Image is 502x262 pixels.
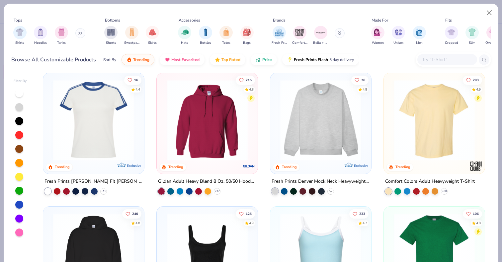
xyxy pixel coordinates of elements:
[104,26,118,45] div: filter for Shorts
[385,177,475,186] div: Comfort Colors Adult Heavyweight T-Shirt
[243,40,251,45] span: Bags
[313,26,328,45] div: filter for Bella + Canvas
[158,177,256,186] div: Gildan Adult Heavy Blend 8 Oz. 50/50 Hooded Sweatshirt
[273,17,286,23] div: Brands
[262,57,272,62] span: Price
[249,221,254,226] div: 4.9
[274,28,284,37] img: Fresh Prints Image
[215,57,220,62] img: TopRated.gif
[374,29,381,36] img: Women Image
[132,212,138,215] span: 240
[372,40,384,45] span: Women
[179,17,200,23] div: Accessories
[202,29,209,36] img: Bottles Image
[124,26,139,45] button: filter button
[246,78,252,82] span: 215
[272,40,287,45] span: Fresh Prints
[44,177,143,186] div: Fresh Prints [PERSON_NAME] Fit [PERSON_NAME] Shirt with Stripes
[295,28,305,37] img: Comfort Colors Image
[351,75,369,85] button: Like
[363,221,367,226] div: 4.7
[55,26,68,45] button: filter button
[16,29,24,36] img: Shirts Image
[421,56,472,63] input: Try "T-Shirt"
[181,29,189,36] img: Hats Image
[219,26,233,45] div: filter for Totes
[465,26,479,45] button: filter button
[445,40,458,45] span: Cropped
[465,26,479,45] div: filter for Slim
[354,164,368,168] span: Exclusive
[272,177,370,186] div: Fresh Prints Denver Mock Neck Heavyweight Sweatshirt
[483,7,496,19] button: Close
[292,40,307,45] span: Comfort Colors
[242,160,256,173] img: Gildan logo
[14,79,27,84] div: Filter By
[149,29,156,36] img: Skirts Image
[313,26,328,45] button: filter button
[101,189,106,193] span: + 15
[240,26,254,45] div: filter for Bags
[136,221,140,226] div: 4.8
[165,57,170,62] img: most_fav.gif
[371,26,384,45] div: filter for Women
[316,28,326,37] img: Bella + Canvas Image
[371,26,384,45] button: filter button
[123,209,142,218] button: Like
[272,26,287,45] button: filter button
[413,26,426,45] div: filter for Men
[476,87,481,92] div: 4.9
[473,212,479,215] span: 106
[485,26,500,45] div: filter for Oversized
[13,26,27,45] button: filter button
[489,29,497,36] img: Oversized Image
[178,26,191,45] div: filter for Hats
[163,80,251,161] img: 01756b78-01f6-4cc6-8d8a-3c30c1a0c8ac
[57,40,66,45] span: Tanks
[50,80,137,161] img: e5540c4d-e74a-4e58-9a52-192fe86bec9f
[445,26,458,45] div: filter for Cropped
[469,40,475,45] span: Slim
[272,26,287,45] div: filter for Fresh Prints
[34,26,47,45] button: filter button
[58,29,65,36] img: Tanks Image
[395,29,402,36] img: Unisex Image
[287,57,293,62] img: flash.gif
[199,26,212,45] div: filter for Bottles
[55,26,68,45] div: filter for Tanks
[240,26,254,45] button: filter button
[413,26,426,45] button: filter button
[222,29,230,36] img: Totes Image
[34,26,47,45] div: filter for Hoodies
[106,40,116,45] span: Shorts
[133,57,149,62] span: Trending
[468,29,476,36] img: Slim Image
[363,87,367,92] div: 4.8
[445,26,458,45] button: filter button
[361,78,365,82] span: 76
[445,17,452,23] div: Fits
[104,26,118,45] button: filter button
[219,26,233,45] button: filter button
[134,78,138,82] span: 16
[292,26,307,45] button: filter button
[390,80,478,161] img: 029b8af0-80e6-406f-9fdc-fdf898547912
[210,54,245,65] button: Top Rated
[392,26,405,45] div: filter for Unisex
[359,212,365,215] span: 233
[107,29,115,36] img: Shorts Image
[463,209,482,218] button: Like
[249,87,254,92] div: 4.8
[372,17,388,23] div: Made For
[282,54,359,65] button: Fresh Prints Flash5 day delivery
[222,40,230,45] span: Totes
[485,40,500,45] span: Oversized
[178,26,191,45] button: filter button
[365,80,452,161] img: a90f7c54-8796-4cb2-9d6e-4e9644cfe0fe
[243,29,250,36] img: Bags Image
[122,54,154,65] button: Trending
[34,40,47,45] span: Hoodies
[329,56,354,64] span: 5 day delivery
[215,189,220,193] span: + 37
[124,26,139,45] div: filter for Sweatpants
